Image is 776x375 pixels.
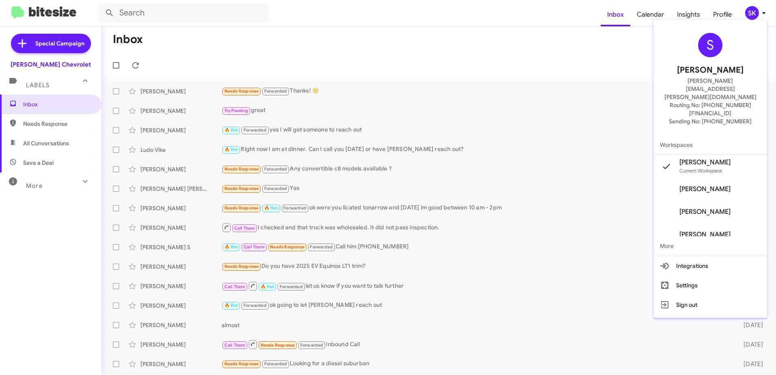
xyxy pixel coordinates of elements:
[653,295,767,315] button: Sign out
[679,185,731,193] span: [PERSON_NAME]
[679,158,731,166] span: [PERSON_NAME]
[677,64,744,77] span: [PERSON_NAME]
[679,168,722,174] span: Current Workspace
[653,276,767,295] button: Settings
[653,236,767,256] span: More
[653,135,767,155] span: Workspaces
[663,101,757,117] span: Routing No: [PHONE_NUMBER][FINANCIAL_ID]
[698,33,722,57] div: S
[679,208,731,216] span: [PERSON_NAME]
[669,117,752,125] span: Sending No: [PHONE_NUMBER]
[653,256,767,276] button: Integrations
[663,77,757,101] span: [PERSON_NAME][EMAIL_ADDRESS][PERSON_NAME][DOMAIN_NAME]
[679,231,731,239] span: [PERSON_NAME]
